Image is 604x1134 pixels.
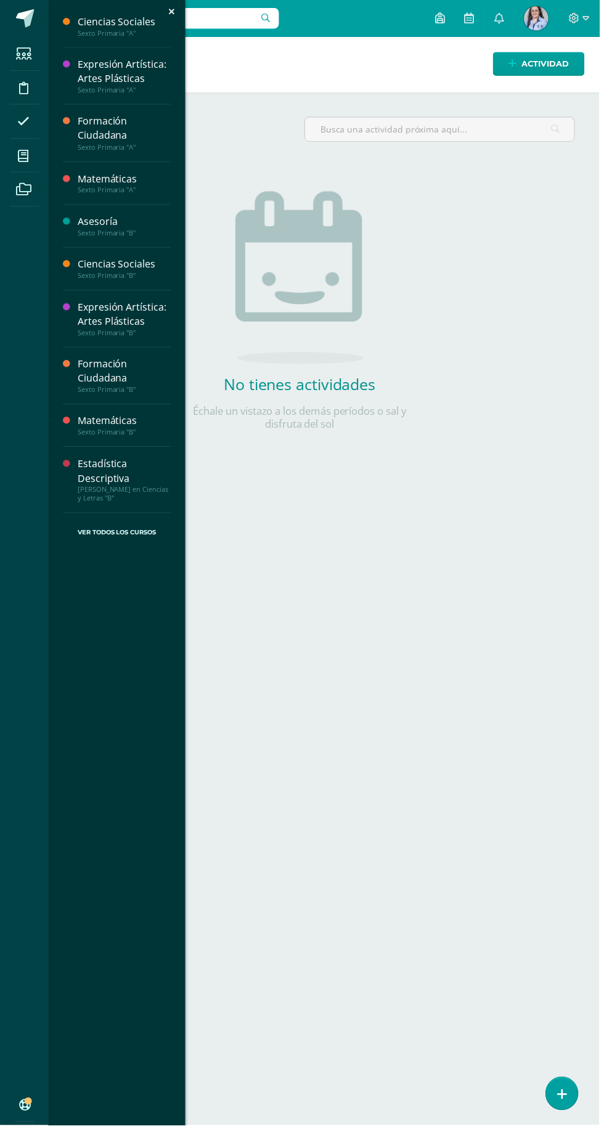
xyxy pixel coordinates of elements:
[78,29,172,38] div: Sexto Primaria "A"
[78,274,172,282] div: Sexto Primaria "B"
[78,115,172,144] div: Formación Ciudadana
[78,173,172,196] a: MatemáticasSexto Primaria "A"
[78,460,172,506] a: Estadística Descriptiva[PERSON_NAME] en Ciencias y Letras "B"
[78,86,172,95] div: Sexto Primaria "A"
[78,216,172,230] div: Asesoría
[78,259,172,282] a: Ciencias SocialesSexto Primaria "B"
[78,15,172,38] a: Ciencias SocialesSexto Primaria "A"
[78,58,172,86] div: Expresión Artística: Artes Plásticas
[78,303,172,340] a: Expresión Artística: Artes PlásticasSexto Primaria "B"
[78,144,172,153] div: Sexto Primaria "A"
[78,15,172,29] div: Ciencias Sociales
[78,58,172,95] a: Expresión Artística: Artes PlásticasSexto Primaria "A"
[78,216,172,239] a: AsesoríaSexto Primaria "B"
[78,187,172,196] div: Sexto Primaria "A"
[78,331,172,340] div: Sexto Primaria "B"
[78,115,172,152] a: Formación CiudadanaSexto Primaria "A"
[78,360,172,397] a: Formación CiudadanaSexto Primaria "B"
[78,460,172,489] div: Estadística Descriptiva
[78,173,172,187] div: Matemáticas
[78,417,172,431] div: Matemáticas
[63,517,172,557] a: Ver Todos los Cursos
[78,489,172,507] div: [PERSON_NAME] en Ciencias y Letras "B"
[78,230,172,239] div: Sexto Primaria "B"
[78,431,172,440] div: Sexto Primaria "B"
[78,417,172,440] a: MatemáticasSexto Primaria "B"
[78,259,172,274] div: Ciencias Sociales
[78,360,172,388] div: Formación Ciudadana
[78,303,172,331] div: Expresión Artística: Artes Plásticas
[78,388,172,397] div: Sexto Primaria "B"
